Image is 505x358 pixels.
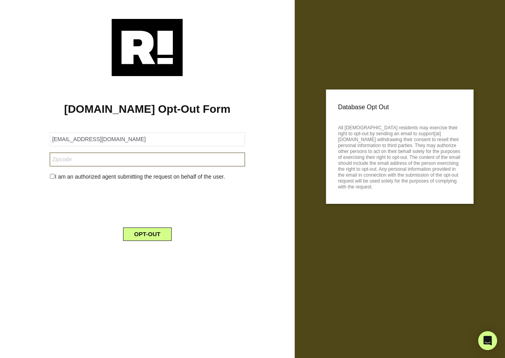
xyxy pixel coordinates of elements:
[338,123,462,190] p: All [DEMOGRAPHIC_DATA] residents may exercise their right to opt-out by sending an email to suppo...
[50,132,245,146] input: Email Address
[12,103,283,116] h1: [DOMAIN_NAME] Opt-Out Form
[478,331,497,350] div: Open Intercom Messenger
[112,19,183,76] img: Retention.com
[44,173,251,181] div: I am an authorized agent submitting the request on behalf of the user.
[87,187,207,218] iframe: reCAPTCHA
[123,227,172,241] button: OPT-OUT
[338,101,462,113] p: Database Opt Out
[50,153,245,166] input: Zipcode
